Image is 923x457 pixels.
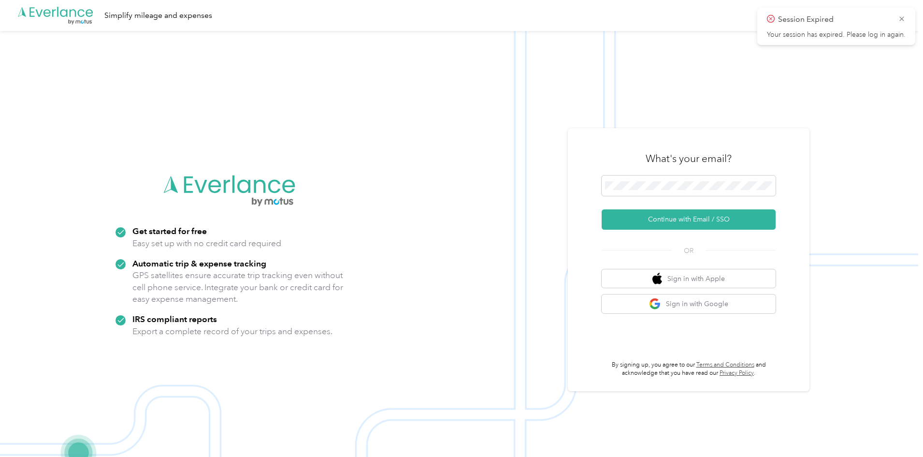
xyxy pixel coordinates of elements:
[132,258,266,268] strong: Automatic trip & expense tracking
[649,298,661,310] img: google logo
[602,209,776,230] button: Continue with Email / SSO
[602,361,776,378] p: By signing up, you agree to our and acknowledge that you have read our .
[869,403,923,457] iframe: Everlance-gr Chat Button Frame
[132,325,332,338] p: Export a complete record of your trips and expenses.
[602,269,776,288] button: apple logoSign in with Apple
[696,361,754,369] a: Terms and Conditions
[778,14,891,26] p: Session Expired
[132,269,344,305] p: GPS satellites ensure accurate trip tracking even without cell phone service. Integrate your bank...
[652,273,662,285] img: apple logo
[132,226,207,236] strong: Get started for free
[132,237,281,250] p: Easy set up with no credit card required
[720,369,754,377] a: Privacy Policy
[672,246,706,256] span: OR
[646,152,732,165] h3: What's your email?
[602,295,776,313] button: google logoSign in with Google
[767,30,906,39] p: Your session has expired. Please log in again.
[132,314,217,324] strong: IRS compliant reports
[104,10,212,22] div: Simplify mileage and expenses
